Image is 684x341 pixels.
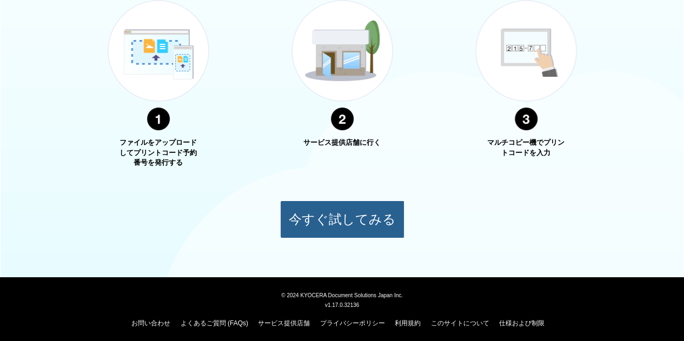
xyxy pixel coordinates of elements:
[499,319,544,327] a: 仕様および制限
[430,319,489,327] a: このサイトについて
[118,138,199,168] p: ファイルをアップロードしてプリントコード予約番号を発行する
[131,319,170,327] a: お問い合わせ
[486,138,567,158] p: マルチコピー機でプリントコードを入力
[320,319,385,327] a: プライバシーポリシー
[395,319,421,327] a: 利用規約
[281,291,403,298] span: © 2024 KYOCERA Document Solutions Japan Inc.
[258,319,310,327] a: サービス提供店舗
[280,200,404,238] button: 今すぐ試してみる
[181,319,248,327] a: よくあるご質問 (FAQs)
[325,302,359,308] span: v1.17.0.32136
[302,138,383,148] p: サービス提供店舗に行く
